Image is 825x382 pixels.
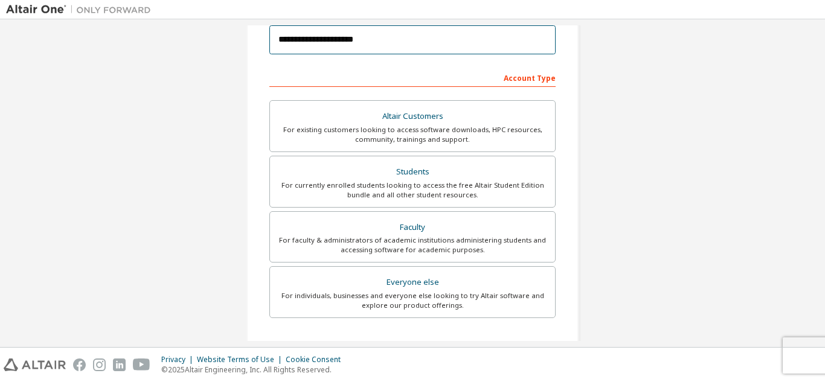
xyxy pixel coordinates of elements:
[277,125,548,144] div: For existing customers looking to access software downloads, HPC resources, community, trainings ...
[277,219,548,236] div: Faculty
[277,274,548,291] div: Everyone else
[269,336,556,355] div: Your Profile
[277,291,548,310] div: For individuals, businesses and everyone else looking to try Altair software and explore our prod...
[113,358,126,371] img: linkedin.svg
[277,164,548,180] div: Students
[161,364,348,375] p: © 2025 Altair Engineering, Inc. All Rights Reserved.
[161,355,197,364] div: Privacy
[277,180,548,200] div: For currently enrolled students looking to access the free Altair Student Edition bundle and all ...
[4,358,66,371] img: altair_logo.svg
[197,355,286,364] div: Website Terms of Use
[6,4,157,16] img: Altair One
[277,235,548,255] div: For faculty & administrators of academic institutions administering students and accessing softwa...
[133,358,150,371] img: youtube.svg
[277,108,548,125] div: Altair Customers
[286,355,348,364] div: Cookie Consent
[269,68,556,87] div: Account Type
[73,358,86,371] img: facebook.svg
[93,358,106,371] img: instagram.svg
